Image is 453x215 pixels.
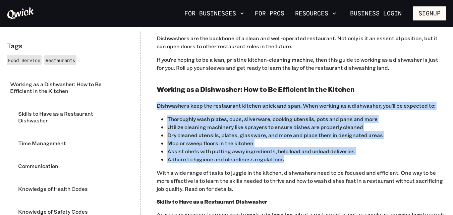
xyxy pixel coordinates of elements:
p: If you’re hoping to be a lean, pristine kitchen-cleaning machine, then this guide to working as a... [157,56,446,72]
li: Knowledge of Health Codes [15,180,124,198]
p: Utilize cleaning machinery like sprayers to ensure dishes are properly cleaned [167,123,446,131]
a: Business Login [344,6,407,20]
button: Signup [413,6,446,20]
h2: Working as a Dishwasher: How to Be Efficient in the Kitchen [157,85,446,94]
span: Food Service [8,57,40,63]
p: Dishwashers keep the restaurant kitchen spick and span. When working as a dishwasher, you’ll be e... [157,102,446,110]
p: Dishwashers are the backbone of a clean and well-operated restaurant. Not only is it an essential... [157,34,446,50]
li: Working as a Dishwasher: How to Be Efficient in the Kitchen [7,75,124,100]
p: Dry cleaned utensils, plates, glassware, and more and place them in designated areas [167,131,446,139]
li: Skills to Have as a Restaurant Dishwasher [15,105,124,129]
p: Tags [7,42,124,50]
h3: Skills to Have as a Restaurant Dishwasher [157,198,446,205]
p: Assist chefs with putting away ingredients, help load and unload deliveries [167,147,446,155]
button: Resources [292,8,339,19]
p: Mop or sweep floors in the kitchen [167,139,446,147]
span: Restaurants [46,57,75,63]
p: Thoroughly wash plates, cups, silverware, cooking utensils, pots and pans and more [167,115,446,123]
p: Adhere to hygiene and cleanliness regulations [167,155,446,163]
button: For Businesses [182,8,247,19]
a: For Pros [252,8,287,19]
li: Time Management [15,135,124,152]
li: Communication [15,157,124,175]
p: ‍With a wide range of tasks to juggle in the kitchen, dishwashers need to be focused and efficien... [157,169,446,193]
